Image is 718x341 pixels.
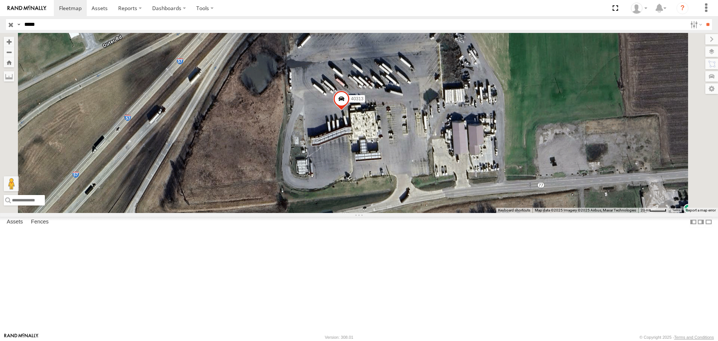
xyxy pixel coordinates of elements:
[641,208,649,212] span: 20 m
[705,217,712,228] label: Hide Summary Table
[4,176,19,191] button: Drag Pegman onto the map to open Street View
[638,208,669,213] button: Map Scale: 20 m per 42 pixels
[325,335,353,340] div: Version: 308.01
[639,335,714,340] div: © Copyright 2025 -
[351,97,363,102] span: 40313
[697,217,705,228] label: Dock Summary Table to the Right
[4,57,14,67] button: Zoom Home
[498,208,530,213] button: Keyboard shortcuts
[7,6,46,11] img: rand-logo.svg
[705,83,718,94] label: Map Settings
[27,217,52,228] label: Fences
[628,3,650,14] div: Michael Sanchez
[535,208,636,212] span: Map data ©2025 Imagery ©2025 Airbus, Maxar Technologies
[676,2,688,14] i: ?
[690,217,697,228] label: Dock Summary Table to the Left
[4,71,14,82] label: Measure
[4,37,14,47] button: Zoom in
[686,208,716,212] a: Report a map error
[4,47,14,57] button: Zoom out
[16,19,22,30] label: Search Query
[4,334,39,341] a: Visit our Website
[3,217,27,228] label: Assets
[672,208,680,211] a: Terms (opens in new tab)
[674,335,714,340] a: Terms and Conditions
[687,19,703,30] label: Search Filter Options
